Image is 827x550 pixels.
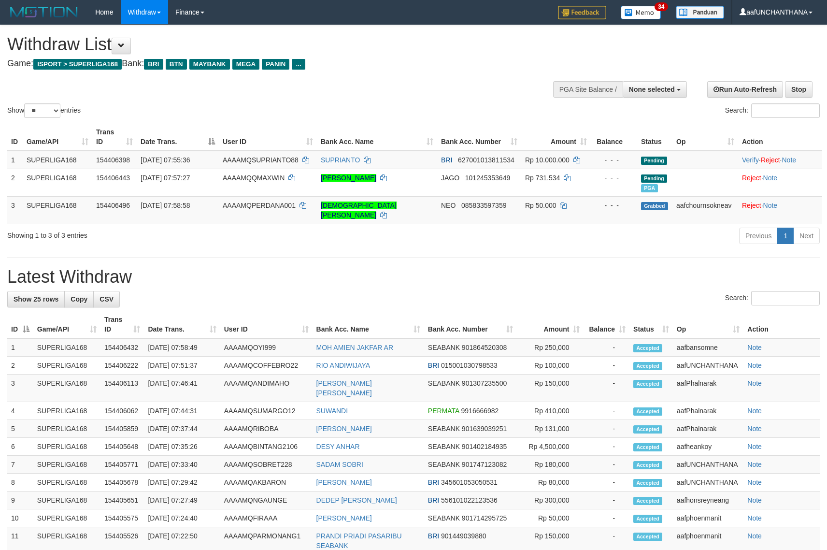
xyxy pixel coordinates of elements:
a: Note [747,344,762,351]
span: Copy 901307235500 to clipboard [462,379,507,387]
td: aafUNCHANTHANA [673,456,743,474]
th: Date Trans.: activate to sort column descending [137,123,219,151]
a: Previous [739,228,778,244]
a: Note [747,379,762,387]
td: SUPERLIGA168 [33,357,100,375]
span: CSV [100,295,114,303]
td: aafUNCHANTHANA [673,357,743,375]
span: BTN [166,59,187,70]
td: 2 [7,357,33,375]
label: Search: [725,103,820,118]
a: Run Auto-Refresh [707,81,783,98]
td: 8 [7,474,33,492]
span: Copy 901639039251 to clipboard [462,425,507,433]
span: Accepted [633,479,662,487]
td: 3 [7,375,33,402]
a: MOH AMIEN JAKFAR AR [316,344,393,351]
td: · [738,169,822,196]
span: BRI [428,532,439,540]
span: None selected [629,86,675,93]
span: AAAAMQPERDANA001 [223,202,296,209]
td: aafhonsreyneang [673,492,743,509]
h4: Game: Bank: [7,59,542,69]
span: Rp 10.000.000 [525,156,570,164]
td: aafUNCHANTHANA [673,474,743,492]
a: SUPRIANTO [321,156,360,164]
span: Pending [641,174,667,183]
span: Copy 556101022123536 to clipboard [441,496,498,504]
span: Copy 901714295725 to clipboard [462,514,507,522]
span: [DATE] 07:57:27 [141,174,190,182]
span: BRI [428,496,439,504]
td: [DATE] 07:29:42 [144,474,220,492]
td: - [584,375,629,402]
td: 154405651 [100,492,144,509]
td: 3 [7,196,23,224]
td: Rp 50,000 [517,509,584,527]
td: Rp 80,000 [517,474,584,492]
input: Search: [751,291,820,305]
a: [PERSON_NAME] [PERSON_NAME] [316,379,372,397]
a: Reject [761,156,780,164]
td: 1 [7,338,33,357]
th: Bank Acc. Number: activate to sort column ascending [424,311,517,338]
td: AAAAMQRIBOBA [220,420,313,438]
td: AAAAMQNGAUNGE [220,492,313,509]
td: - [584,420,629,438]
td: Rp 300,000 [517,492,584,509]
span: Copy 085833597359 to clipboard [461,202,506,209]
span: Copy 901864520308 to clipboard [462,344,507,351]
img: Feedback.jpg [558,6,606,19]
img: Button%20Memo.svg [621,6,661,19]
span: SEABANK [428,443,460,450]
th: Action [738,123,822,151]
td: 10 [7,509,33,527]
td: Rp 410,000 [517,402,584,420]
td: 154405648 [100,438,144,456]
td: 154405575 [100,509,144,527]
td: AAAAMQOYI999 [220,338,313,357]
td: 154405859 [100,420,144,438]
td: - [584,438,629,456]
span: SEABANK [428,344,460,351]
span: [DATE] 07:55:36 [141,156,190,164]
h1: Withdraw List [7,35,542,54]
td: 6 [7,438,33,456]
a: SADAM SOBRI [316,461,363,468]
th: Amount: activate to sort column ascending [521,123,591,151]
td: 154406432 [100,338,144,357]
span: BRI [441,156,452,164]
td: Rp 131,000 [517,420,584,438]
span: Accepted [633,443,662,451]
td: 2 [7,169,23,196]
td: 154406113 [100,375,144,402]
td: Rp 180,000 [517,456,584,474]
label: Search: [725,291,820,305]
span: Copy 901747123082 to clipboard [462,461,507,468]
input: Search: [751,103,820,118]
div: - - - [595,155,633,165]
div: Showing 1 to 3 of 3 entries [7,227,337,240]
td: 4 [7,402,33,420]
span: Copy 015001030798533 to clipboard [441,362,498,369]
span: SEABANK [428,379,460,387]
a: [PERSON_NAME] [316,425,372,433]
td: SUPERLIGA168 [33,474,100,492]
a: Note [782,156,796,164]
td: SUPERLIGA168 [23,196,92,224]
th: Action [743,311,820,338]
td: - [584,492,629,509]
span: NEO [441,202,456,209]
span: SEABANK [428,514,460,522]
a: RIO ANDIWIJAYA [316,362,371,369]
td: SUPERLIGA168 [23,169,92,196]
th: Amount: activate to sort column ascending [517,311,584,338]
td: Rp 100,000 [517,357,584,375]
span: BRI [144,59,163,70]
td: aafPhalnarak [673,375,743,402]
td: 154406062 [100,402,144,420]
span: SEABANK [428,461,460,468]
span: 154406398 [96,156,130,164]
td: AAAAMQAKBARON [220,474,313,492]
th: Balance [591,123,637,151]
